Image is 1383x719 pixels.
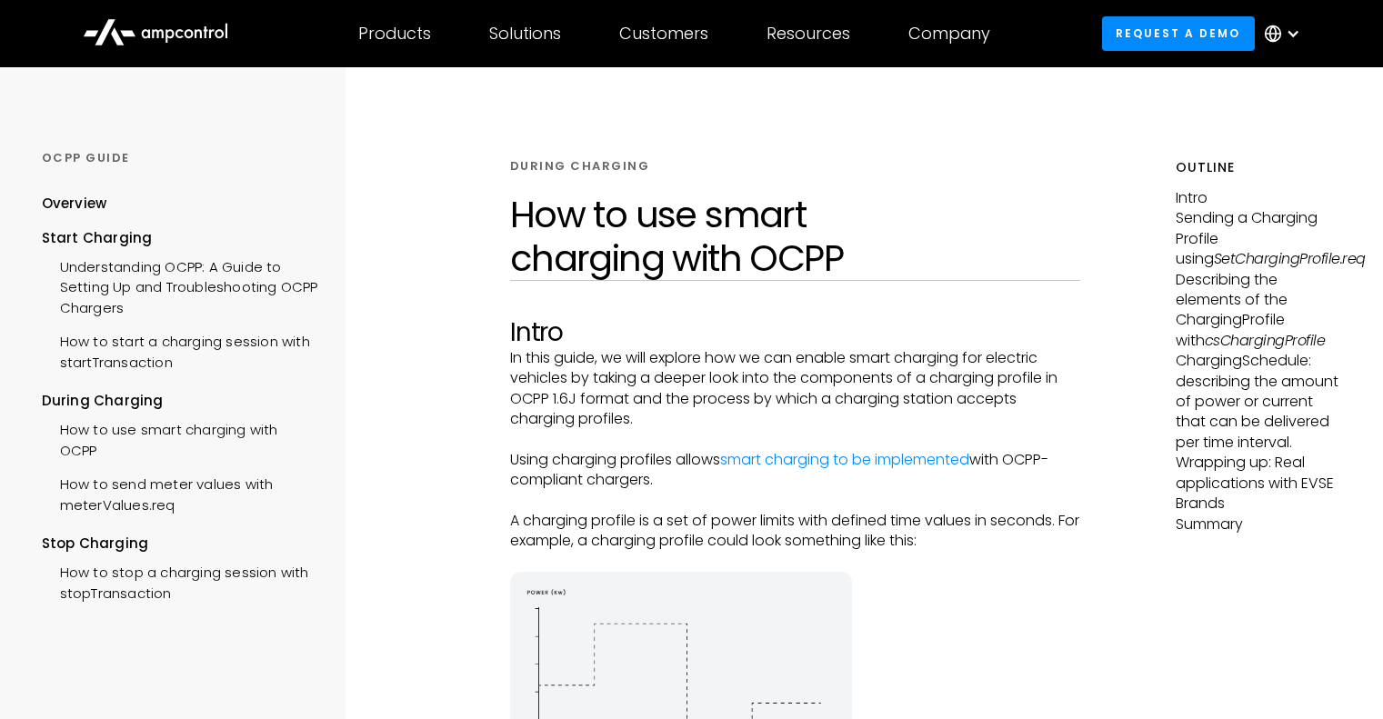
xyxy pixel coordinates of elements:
[908,24,990,44] div: Company
[42,194,107,227] a: Overview
[1176,188,1342,208] p: Intro
[619,24,708,44] div: Customers
[510,158,650,175] div: DURING CHARGING
[767,24,850,44] div: Resources
[489,24,561,44] div: Solutions
[358,24,431,44] div: Products
[1214,248,1366,269] em: SetChargingProfile.req
[720,449,969,470] a: smart charging to be implemented
[510,450,1080,491] p: Using charging profiles allows with OCPP-compliant chargers.
[42,391,318,411] div: During Charging
[510,491,1080,511] p: ‍
[42,465,318,520] a: How to send meter values with meterValues.req
[1176,351,1342,453] p: ChargingSchedule: describing the amount of power or current that can be delivered per time interval.
[1102,16,1255,50] a: Request a demo
[42,194,107,214] div: Overview
[42,228,318,248] div: Start Charging
[42,323,318,377] a: How to start a charging session with startTransaction
[42,411,318,465] a: How to use smart charging with OCPP
[510,511,1080,552] p: A charging profile is a set of power limits with defined time values in seconds. For example, a c...
[42,150,318,166] div: OCPP GUIDE
[1176,158,1342,177] h5: Outline
[510,429,1080,449] p: ‍
[1205,330,1326,351] em: csChargingProfile
[510,552,1080,572] p: ‍
[510,348,1080,430] p: In this guide, we will explore how we can enable smart charging for electric vehicles by taking a...
[42,248,318,323] a: Understanding OCPP: A Guide to Setting Up and Troubleshooting OCPP Chargers
[1176,453,1342,514] p: Wrapping up: Real applications with EVSE Brands
[42,554,318,608] a: How to stop a charging session with stopTransaction
[510,193,1080,280] h1: How to use smart charging with OCPP
[510,317,1080,348] h2: Intro
[1176,270,1342,352] p: Describing the elements of the ChargingProfile with
[1176,208,1342,269] p: Sending a Charging Profile using
[42,534,318,554] div: Stop Charging
[1176,514,1342,534] p: Summary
